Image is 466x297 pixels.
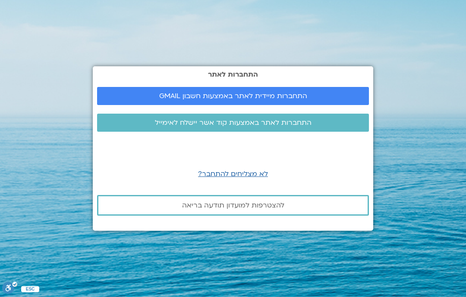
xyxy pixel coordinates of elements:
span: התחברות מיידית לאתר באמצעות חשבון GMAIL [159,92,307,100]
span: התחברות לאתר באמצעות קוד אשר יישלח לאימייל [155,119,312,127]
span: להצטרפות למועדון תודעה בריאה [182,201,284,209]
h2: התחברות לאתר [97,71,369,78]
a: לא מצליחים להתחבר? [198,169,268,179]
a: להצטרפות למועדון תודעה בריאה [97,195,369,216]
a: התחברות לאתר באמצעות קוד אשר יישלח לאימייל [97,114,369,132]
a: התחברות מיידית לאתר באמצעות חשבון GMAIL [97,87,369,105]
